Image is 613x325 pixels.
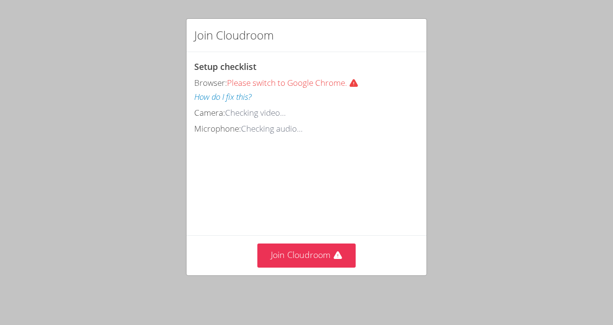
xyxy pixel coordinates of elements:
span: Please switch to Google Chrome. [227,77,362,88]
span: Camera: [194,107,225,118]
span: Microphone: [194,123,241,134]
h2: Join Cloudroom [194,27,274,44]
button: How do I fix this? [194,90,252,104]
span: Setup checklist [194,61,256,72]
span: Checking audio... [241,123,303,134]
span: Checking video... [225,107,286,118]
span: Browser: [194,77,227,88]
button: Join Cloudroom [257,244,356,267]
